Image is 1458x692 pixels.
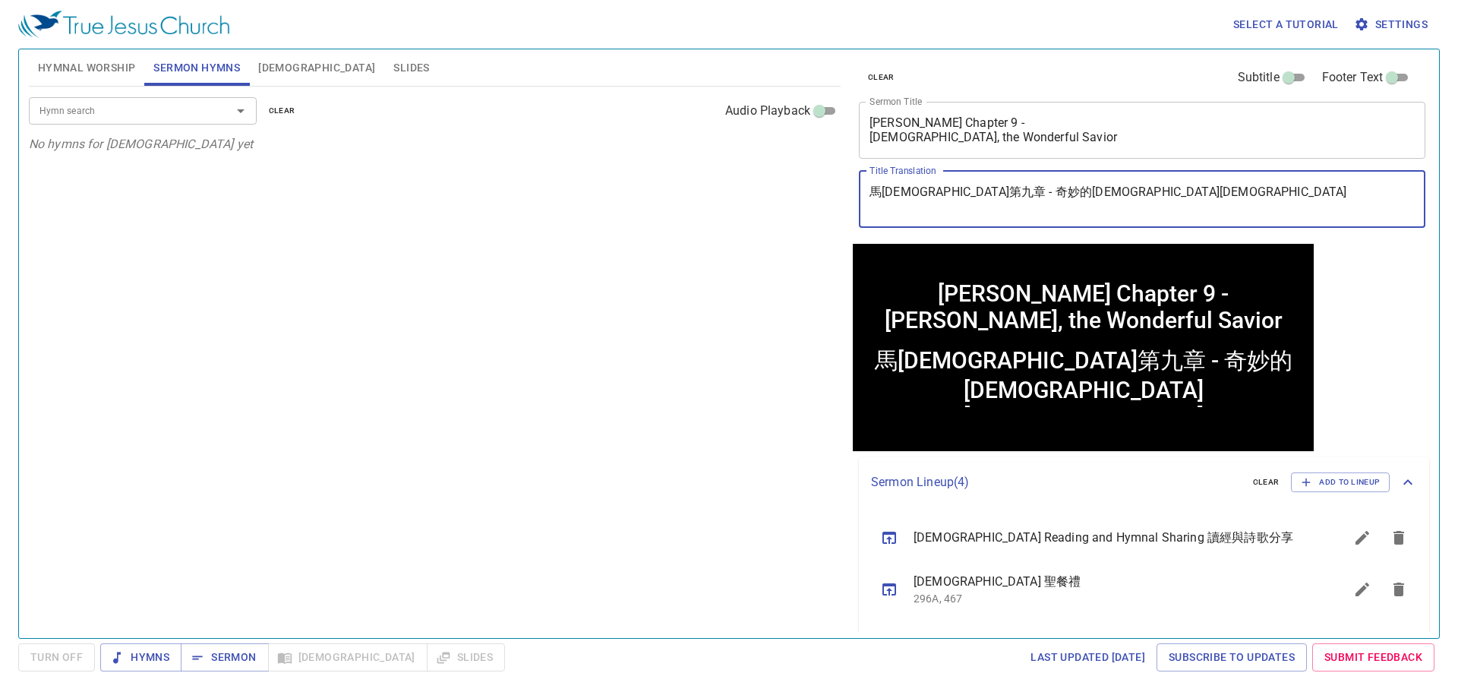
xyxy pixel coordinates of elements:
[868,71,895,84] span: clear
[29,137,253,151] i: No hymns for [DEMOGRAPHIC_DATA] yet
[1291,472,1390,492] button: Add to Lineup
[1233,15,1339,34] span: Select a tutorial
[258,58,375,77] span: [DEMOGRAPHIC_DATA]
[1357,15,1428,34] span: Settings
[393,58,429,77] span: Slides
[1351,11,1434,39] button: Settings
[853,244,1314,451] iframe: from-child
[38,58,136,77] span: Hymnal Worship
[1301,476,1380,489] span: Add to Lineup
[871,473,1241,491] p: Sermon Lineup ( 4 )
[1157,643,1307,671] a: Subscribe to Updates
[859,457,1429,507] div: Sermon Lineup(4)clearAdd to Lineup
[269,104,295,118] span: clear
[1227,11,1345,39] button: Select a tutorial
[1253,476,1280,489] span: clear
[869,115,1415,144] textarea: [PERSON_NAME] Chapter 9 - [DEMOGRAPHIC_DATA], the Wonderful Savior
[859,68,904,87] button: clear
[230,100,251,122] button: Open
[869,185,1415,213] textarea: 馬[DEMOGRAPHIC_DATA]第九章 - 奇妙的[DEMOGRAPHIC_DATA][DEMOGRAPHIC_DATA]
[1244,473,1289,491] button: clear
[1312,643,1434,671] a: Submit Feedback
[914,573,1308,591] span: [DEMOGRAPHIC_DATA] 聖餐禮
[914,591,1308,606] p: 296A, 467
[153,58,240,77] span: Sermon Hymns
[1169,648,1295,667] span: Subscribe to Updates
[193,648,256,667] span: Sermon
[1322,68,1384,87] span: Footer Text
[1324,648,1422,667] span: Submit Feedback
[725,102,810,120] span: Audio Playback
[112,648,169,667] span: Hymns
[1238,68,1280,87] span: Subtitle
[18,11,229,38] img: True Jesus Church
[100,643,181,671] button: Hymns
[914,529,1308,547] span: [DEMOGRAPHIC_DATA] Reading and Hymnal Sharing 讀經與詩歌分享
[1024,643,1151,671] a: Last updated [DATE]
[260,102,305,120] button: clear
[181,643,268,671] button: Sermon
[1030,648,1145,667] span: Last updated [DATE]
